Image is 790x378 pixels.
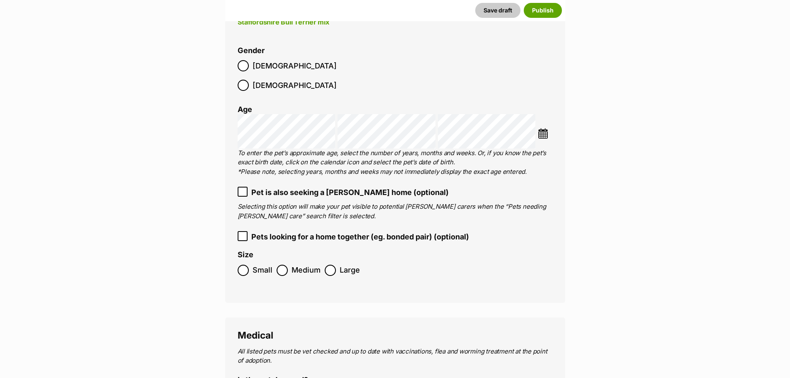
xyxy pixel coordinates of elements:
span: Large [340,265,360,276]
p: Selecting this option will make your pet visible to potential [PERSON_NAME] carers when the “Pets... [238,202,553,221]
img: ... [538,128,548,139]
p: All listed pets must be vet checked and up to date with vaccinations, flea and worming treatment ... [238,347,553,366]
label: Age [238,105,252,114]
p: To enter the pet’s approximate age, select the number of years, months and weeks. Or, if you know... [238,149,553,177]
label: Size [238,251,253,259]
button: Save draft [475,3,520,18]
span: Pet is also seeking a [PERSON_NAME] home (optional) [251,187,449,198]
span: [DEMOGRAPHIC_DATA] [253,60,337,71]
span: Pets looking for a home together (eg. bonded pair) (optional) [251,231,469,242]
span: [DEMOGRAPHIC_DATA] [253,80,337,91]
span: Small [253,265,272,276]
span: Medium [292,265,321,276]
p: Staffordshire Bull Terrier mix [238,17,486,27]
span: Medical [238,329,273,341]
label: Gender [238,46,265,55]
button: Publish [524,3,562,18]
